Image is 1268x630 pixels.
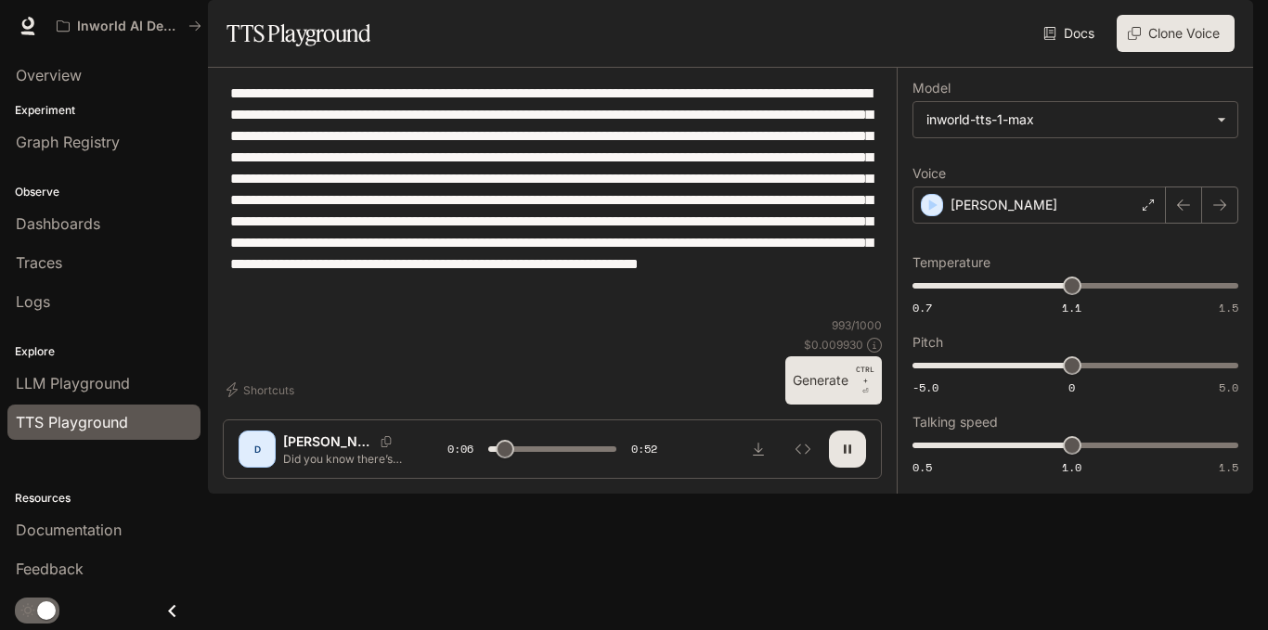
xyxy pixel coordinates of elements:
span: 0 [1068,379,1075,395]
span: 0:06 [447,440,473,458]
p: ⏎ [856,364,874,397]
span: 1.0 [1062,459,1081,475]
span: 0.5 [912,459,932,475]
button: GenerateCTRL +⏎ [785,356,882,405]
span: 0.7 [912,300,932,315]
p: Pitch [912,336,943,349]
button: Download audio [740,431,777,468]
span: 1.5 [1219,300,1238,315]
button: Shortcuts [223,375,302,405]
button: Clone Voice [1117,15,1235,52]
p: Voice [912,167,946,180]
span: 5.0 [1219,379,1238,395]
button: Copy Voice ID [373,436,399,447]
h1: TTS Playground [226,15,370,52]
button: All workspaces [48,7,210,45]
p: [PERSON_NAME] [951,196,1057,214]
p: Did you know there’s a new COVID variant nicknamed Nimbus that’s spreading across the [GEOGRAPHIC... [283,451,403,467]
p: Model [912,82,951,95]
span: 0:52 [631,440,657,458]
div: inworld-tts-1-max [913,102,1237,137]
button: Inspect [784,431,822,468]
p: Temperature [912,256,990,269]
span: -5.0 [912,379,938,395]
p: CTRL + [856,364,874,386]
span: 1.5 [1219,459,1238,475]
div: inworld-tts-1-max [926,110,1208,129]
div: D [242,434,272,464]
p: Talking speed [912,416,998,429]
a: Docs [1040,15,1102,52]
p: Inworld AI Demos [77,19,181,34]
p: [PERSON_NAME] [283,432,373,451]
span: 1.1 [1062,300,1081,315]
